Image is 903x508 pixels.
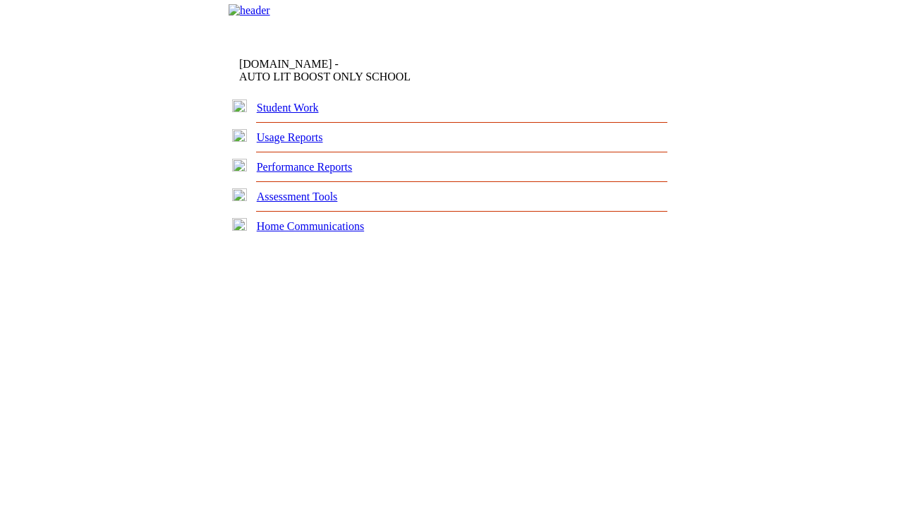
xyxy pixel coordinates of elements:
[229,4,270,17] img: header
[257,190,338,202] a: Assessment Tools
[232,99,247,112] img: plus.gif
[257,131,323,143] a: Usage Reports
[232,129,247,142] img: plus.gif
[239,71,411,83] nobr: AUTO LIT BOOST ONLY SCHOOL
[232,218,247,231] img: plus.gif
[232,188,247,201] img: plus.gif
[257,102,319,114] a: Student Work
[257,220,364,232] a: Home Communications
[232,159,247,171] img: plus.gif
[257,161,353,173] a: Performance Reports
[239,58,499,83] td: [DOMAIN_NAME] -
